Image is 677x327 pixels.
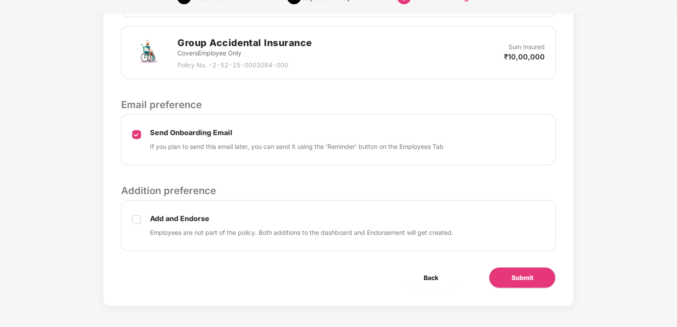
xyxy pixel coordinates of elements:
[401,267,461,288] button: Back
[177,35,312,50] h2: Group Accidental Insurance
[504,52,545,62] p: ₹10,00,000
[121,183,556,198] p: Addition preference
[121,97,556,112] p: Email preference
[150,142,444,152] p: If you plan to send this email later, you can send it using the ‘Reminder’ button on the Employee...
[177,60,312,70] p: Policy No. - 2-52-25-0003084-000
[132,37,164,69] img: svg+xml;base64,PHN2ZyB4bWxucz0iaHR0cDovL3d3dy53My5vcmcvMjAwMC9zdmciIHdpZHRoPSI3MiIgaGVpZ2h0PSI3Mi...
[150,128,444,137] p: Send Onboarding Email
[177,48,312,58] p: Covers Employee Only
[489,267,556,288] button: Submit
[150,214,453,223] p: Add and Endorse
[150,228,453,237] p: Employees are not part of the policy. Both additions to the dashboard and Endorsement will get cr...
[512,273,533,283] span: Submit
[508,42,545,52] p: Sum Insured
[424,273,438,283] span: Back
